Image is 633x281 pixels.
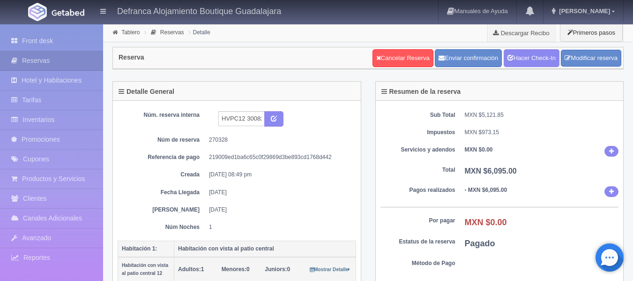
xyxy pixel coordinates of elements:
dt: Fecha Llegada [125,189,200,197]
dd: [DATE] [209,189,349,197]
small: Habitación con vista al patio central 12 [122,263,168,276]
li: Detalle [186,28,213,37]
dt: Total [380,166,455,174]
h4: Detalle General [119,88,174,95]
button: Primeros pasos [560,23,623,42]
dt: Referencia de pago [125,153,200,161]
h4: Reserva [119,54,144,61]
small: Mostrar Detalle [310,267,350,272]
dt: Creada [125,171,200,179]
button: Enviar confirmación [435,49,502,67]
span: [PERSON_NAME] [557,8,610,15]
dt: Sub Total [380,111,455,119]
a: Hacer Check-In [504,49,559,67]
strong: Menores: [222,266,246,273]
strong: Juniors: [265,266,287,273]
a: Reservas [160,29,184,36]
dd: [DATE] 08:49 pm [209,171,349,179]
img: Getabed [52,9,84,16]
a: Cancelar Reserva [372,49,433,67]
h4: Defranca Alojamiento Boutique Guadalajara [117,5,281,16]
a: Modificar reserva [561,50,621,67]
dd: 219009ed1ba6c65c0f29869d3be893cd1768d442 [209,153,349,161]
a: Mostrar Detalle [310,266,350,273]
th: Habitación con vista al patio central [174,241,356,257]
dd: MXN $5,121.85 [465,111,619,119]
b: MXN $6,095.00 [465,167,517,175]
img: Getabed [28,3,47,21]
dt: Impuestos [380,129,455,137]
b: Habitación 1: [122,245,157,252]
dt: Núm. reserva interna [125,111,200,119]
span: 1 [178,266,204,273]
b: Pagado [465,239,495,248]
a: Descargar Recibo [488,23,555,42]
span: 0 [222,266,250,273]
h4: Resumen de la reserva [381,88,461,95]
dd: MXN $973.15 [465,129,619,137]
dt: Servicios y adendos [380,146,455,154]
dt: Estatus de la reserva [380,238,455,246]
dd: [DATE] [209,206,349,214]
b: MXN $0.00 [465,218,507,227]
dd: 1 [209,223,349,231]
dd: 270328 [209,136,349,144]
strong: Adultos: [178,266,201,273]
dt: Núm de reserva [125,136,200,144]
a: Tablero [121,29,140,36]
dt: Núm Noches [125,223,200,231]
b: MXN $0.00 [465,146,493,153]
dt: [PERSON_NAME] [125,206,200,214]
dt: Método de Pago [380,259,455,267]
b: - MXN $6,095.00 [465,187,507,193]
dt: Pagos realizados [380,186,455,194]
dt: Por pagar [380,217,455,225]
span: 0 [265,266,290,273]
